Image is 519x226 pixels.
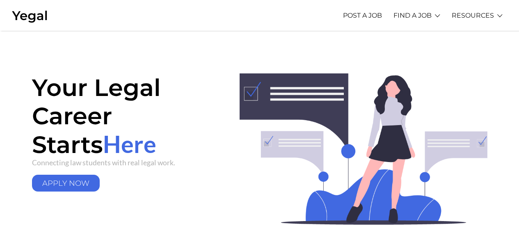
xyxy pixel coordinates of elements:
a: POST A JOB [343,4,382,27]
p: Connecting law students with real legal work. [32,158,215,167]
a: FIND A JOB [393,4,432,27]
a: RESOURCES [452,4,494,27]
a: APPLY NOW [32,175,100,192]
h1: Your Legal Career Starts [32,73,215,158]
span: Here [103,130,156,158]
